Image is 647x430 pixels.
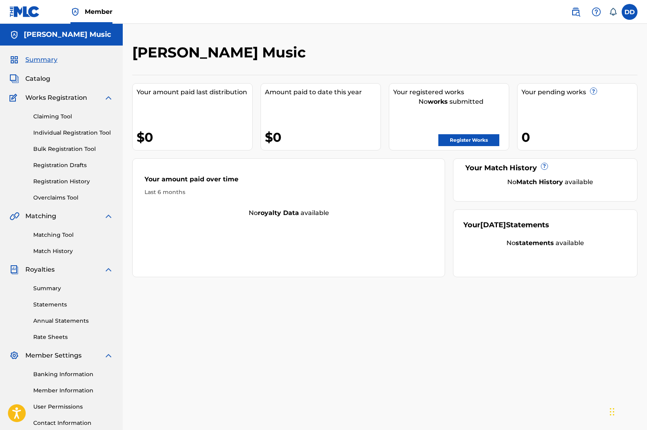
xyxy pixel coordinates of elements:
[521,88,637,97] div: Your pending works
[25,93,87,103] span: Works Registration
[33,177,113,186] a: Registration History
[541,163,548,169] span: ?
[609,8,617,16] div: Notifications
[480,221,506,229] span: [DATE]
[85,7,112,16] span: Member
[438,134,499,146] a: Register Works
[521,128,637,146] div: 0
[463,163,627,173] div: Your Match History
[133,208,445,218] div: No available
[258,209,299,217] strong: royalty data
[104,265,113,274] img: expand
[145,175,433,188] div: Your amount paid over time
[10,6,40,17] img: MLC Logo
[33,403,113,411] a: User Permissions
[33,333,113,341] a: Rate Sheets
[463,220,549,230] div: Your Statements
[428,98,448,105] strong: works
[10,265,19,274] img: Royalties
[10,93,20,103] img: Works Registration
[25,211,56,221] span: Matching
[590,88,597,94] span: ?
[516,239,554,247] strong: statements
[33,386,113,395] a: Member Information
[10,74,19,84] img: Catalog
[33,370,113,379] a: Banking Information
[610,400,615,424] div: Drag
[393,97,509,107] div: No submitted
[393,88,509,97] div: Your registered works
[10,351,19,360] img: Member Settings
[132,44,310,61] h2: [PERSON_NAME] Music
[104,93,113,103] img: expand
[137,88,252,97] div: Your amount paid last distribution
[33,284,113,293] a: Summary
[33,231,113,239] a: Matching Tool
[33,419,113,427] a: Contact Information
[473,177,627,187] div: No available
[10,55,19,65] img: Summary
[33,247,113,255] a: Match History
[25,265,55,274] span: Royalties
[10,211,19,221] img: Matching
[10,74,50,84] a: CatalogCatalog
[622,4,637,20] div: User Menu
[70,7,80,17] img: Top Rightsholder
[568,4,584,20] a: Public Search
[25,74,50,84] span: Catalog
[25,351,82,360] span: Member Settings
[104,351,113,360] img: expand
[33,161,113,169] a: Registration Drafts
[33,112,113,121] a: Claiming Tool
[33,194,113,202] a: Overclaims Tool
[265,88,381,97] div: Amount paid to date this year
[571,7,580,17] img: search
[25,55,57,65] span: Summary
[33,301,113,309] a: Statements
[607,392,647,430] iframe: Chat Widget
[10,30,19,40] img: Accounts
[33,317,113,325] a: Annual Statements
[137,128,252,146] div: $0
[516,178,563,186] strong: Match History
[104,211,113,221] img: expand
[592,7,601,17] img: help
[10,55,57,65] a: SummarySummary
[463,238,627,248] div: No available
[33,145,113,153] a: Bulk Registration Tool
[33,129,113,137] a: Individual Registration Tool
[588,4,604,20] div: Help
[24,30,111,39] h5: David Delgado Music
[265,128,381,146] div: $0
[145,188,433,196] div: Last 6 months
